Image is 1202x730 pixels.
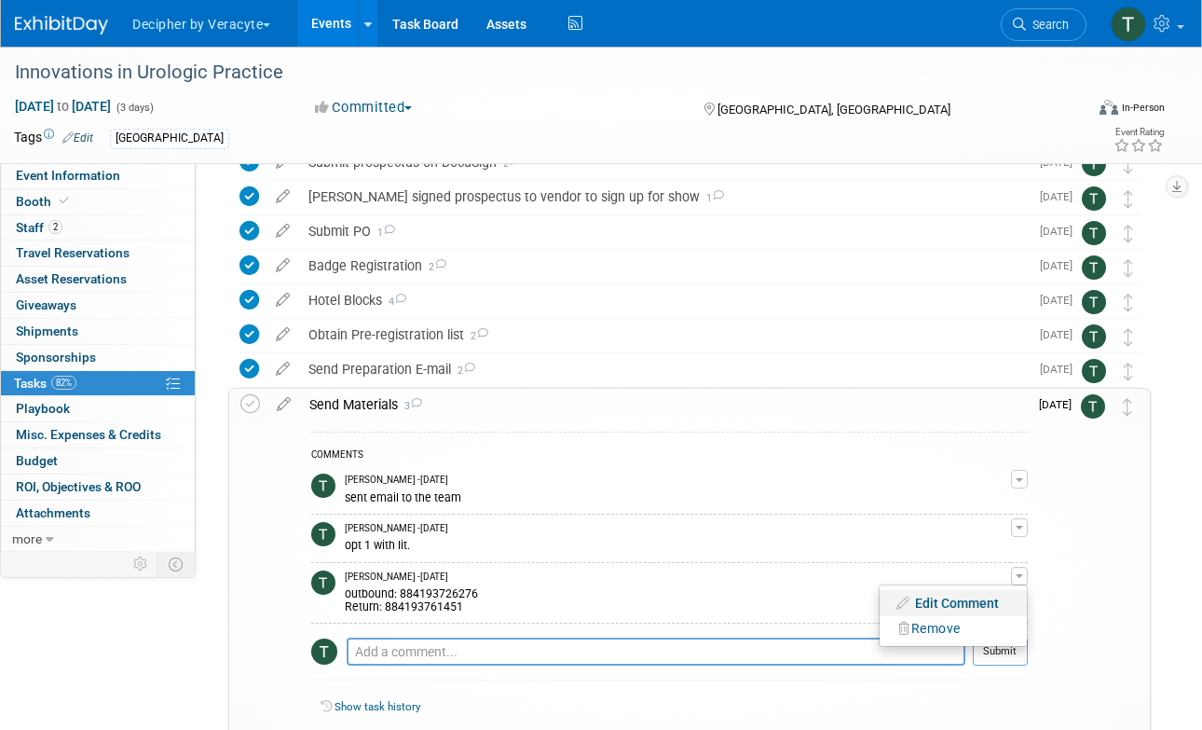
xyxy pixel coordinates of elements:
[14,128,93,149] td: Tags
[299,215,1029,247] div: Submit PO
[54,99,72,114] span: to
[1,345,195,370] a: Sponsorships
[1,371,195,396] a: Tasks82%
[1040,328,1082,341] span: [DATE]
[1,189,195,214] a: Booth
[345,584,1011,613] div: outbound: 884193726276 Return: 884193761451
[16,194,73,209] span: Booth
[16,220,62,235] span: Staff
[1040,190,1082,203] span: [DATE]
[266,188,299,205] a: edit
[267,396,300,413] a: edit
[345,488,1011,505] div: sent email to the team
[1082,221,1106,245] img: Tony Alvarado
[311,639,337,665] img: Tony Alvarado
[1,501,195,526] a: Attachments
[345,522,448,535] span: [PERSON_NAME] - [DATE]
[299,284,1029,316] div: Hotel Blocks
[8,56,1067,90] div: Innovations in Urologic Practice
[311,571,335,595] img: Tony Alvarado
[1082,359,1106,383] img: Tony Alvarado
[1082,255,1106,280] img: Tony Alvarado
[422,261,446,273] span: 2
[266,326,299,343] a: edit
[1111,7,1146,42] img: Tony Alvarado
[16,505,90,520] span: Attachments
[717,103,950,117] span: [GEOGRAPHIC_DATA], [GEOGRAPHIC_DATA]
[889,616,970,641] button: Remove
[1040,259,1082,272] span: [DATE]
[1124,225,1133,242] i: Move task
[1082,186,1106,211] img: Tony Alvarado
[382,296,406,308] span: 4
[1082,290,1106,314] img: Tony Alvarado
[16,168,120,183] span: Event Information
[1121,101,1165,115] div: In-Person
[16,453,58,468] span: Budget
[1100,100,1118,115] img: Format-Inperson.png
[996,97,1165,125] div: Event Format
[125,552,157,576] td: Personalize Event Tab Strip
[15,16,108,34] img: ExhibitDay
[1113,128,1164,137] div: Event Rating
[1,527,195,552] a: more
[1124,328,1133,346] i: Move task
[335,700,420,713] a: Show task history
[1,241,195,266] a: Travel Reservations
[1040,225,1082,238] span: [DATE]
[16,245,130,260] span: Travel Reservations
[12,531,42,546] span: more
[1,396,195,421] a: Playbook
[1,422,195,448] a: Misc. Expenses & Credits
[880,590,1027,616] a: Edit Comment
[308,98,419,117] button: Committed
[1082,324,1106,349] img: Tony Alvarado
[345,474,448,487] span: [PERSON_NAME] - [DATE]
[398,400,422,412] span: 3
[1124,156,1133,173] i: Move task
[464,330,488,342] span: 2
[1124,294,1133,311] i: Move task
[299,181,1029,213] div: [PERSON_NAME] signed prospectus to vendor to sign up for show
[299,319,1029,351] div: Obtain Pre-registration list
[1040,294,1082,307] span: [DATE]
[1081,394,1105,419] img: Tony Alvarado
[299,250,1029,282] div: Badge Registration
[299,353,1029,385] div: Send Preparation E-mail
[16,297,76,312] span: Giveaways
[16,427,161,442] span: Misc. Expenses & Credits
[1026,18,1069,32] span: Search
[451,365,475,377] span: 2
[345,535,1011,553] div: opt 1 with lit.
[51,376,76,390] span: 82%
[1040,363,1082,376] span: [DATE]
[266,361,299,378] a: edit
[300,389,1028,420] div: Send Materials
[345,571,448,584] span: [PERSON_NAME] - [DATE]
[62,131,93,145] a: Edit
[1001,8,1086,41] a: Search
[1,215,195,241] a: Staff2
[115,102,154,114] span: (3 days)
[700,192,724,204] span: 1
[1124,190,1133,208] i: Move task
[266,257,299,274] a: edit
[1,448,195,474] a: Budget
[48,220,62,234] span: 2
[1039,398,1081,411] span: [DATE]
[1,293,195,318] a: Giveaways
[1,163,195,188] a: Event Information
[14,98,112,115] span: [DATE] [DATE]
[1124,259,1133,277] i: Move task
[16,271,127,286] span: Asset Reservations
[1,319,195,344] a: Shipments
[60,196,69,206] i: Booth reservation complete
[16,479,141,494] span: ROI, Objectives & ROO
[371,227,395,239] span: 1
[1,267,195,292] a: Asset Reservations
[16,401,70,416] span: Playbook
[14,376,76,391] span: Tasks
[311,522,335,546] img: Tony Alvarado
[1123,398,1132,416] i: Move task
[266,292,299,309] a: edit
